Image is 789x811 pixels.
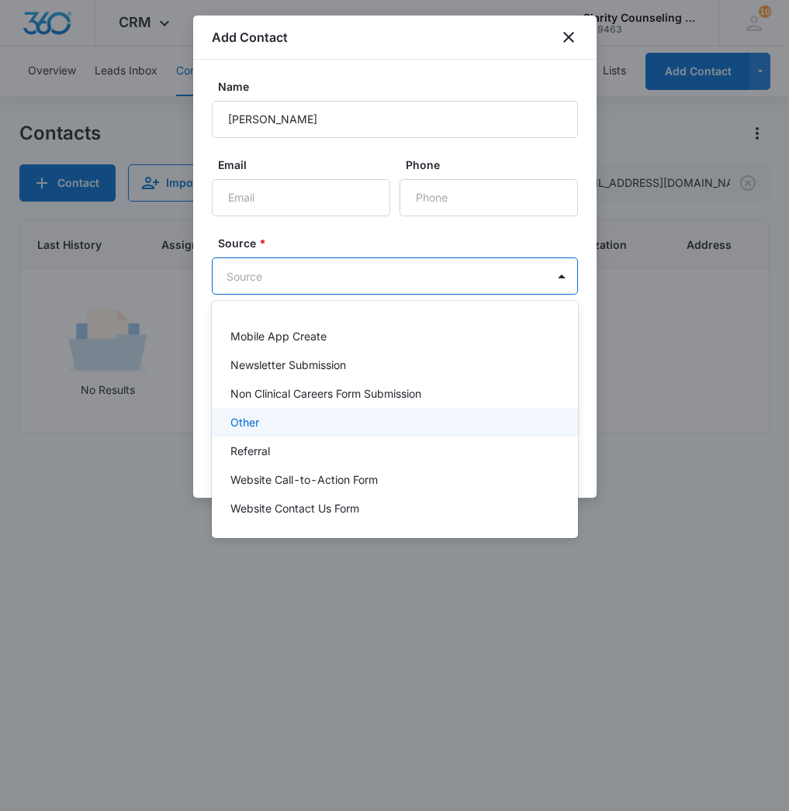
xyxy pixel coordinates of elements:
[230,471,378,488] p: Website Call-to-Action Form
[230,328,327,344] p: Mobile App Create
[230,414,259,430] p: Other
[230,385,421,402] p: Non Clinical Careers Form Submission
[230,500,359,516] p: Website Contact Us Form
[230,443,270,459] p: Referral
[230,357,346,373] p: Newsletter Submission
